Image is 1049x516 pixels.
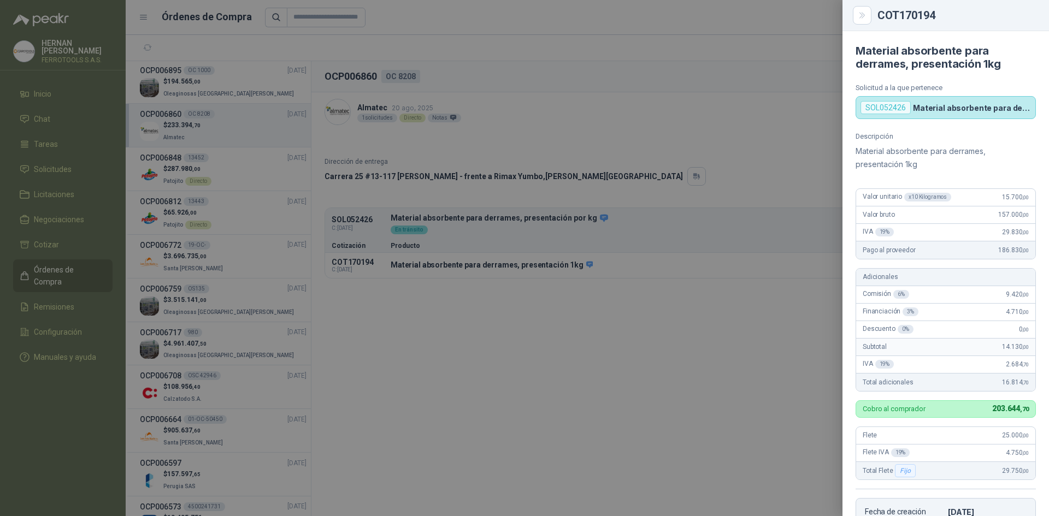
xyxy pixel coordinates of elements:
[856,145,1036,171] p: Material absorbente para derrames, presentación 1kg
[856,44,1036,70] h4: Material absorbente para derrames, presentación 1kg
[998,211,1029,218] span: 157.000
[1022,292,1029,298] span: ,00
[856,269,1035,286] div: Adicionales
[861,101,911,114] div: SOL052426
[863,360,894,369] span: IVA
[875,360,894,369] div: 19 %
[1002,193,1029,201] span: 15.700
[863,448,910,457] span: Flete IVA
[1006,360,1029,368] span: 2.684
[1002,431,1029,439] span: 25.000
[1006,449,1029,456] span: 4.750
[856,373,1035,391] div: Total adicionales
[1002,467,1029,475] span: 29.750
[1002,343,1029,351] span: 14.130
[863,464,918,477] span: Total Flete
[877,10,1036,21] div: COT170194
[1022,309,1029,315] span: ,00
[1022,432,1029,438] span: ,00
[1006,308,1029,316] span: 4.710
[863,431,877,439] span: Flete
[1022,450,1029,456] span: ,00
[893,290,909,299] div: 6 %
[863,405,926,412] p: Cobro al comprador
[904,193,951,201] div: x 10 Kilogramos
[863,307,918,316] span: Financiación
[895,464,915,477] div: Fijo
[1020,406,1029,413] span: ,70
[1019,325,1029,333] span: 0
[1002,228,1029,236] span: 29.830
[863,211,894,218] span: Valor bruto
[1022,468,1029,474] span: ,00
[913,103,1031,112] p: Material absorbente para derrames, presentación por kg
[891,448,910,457] div: 19 %
[1022,379,1029,385] span: ,70
[1022,212,1029,218] span: ,00
[1002,378,1029,386] span: 16.814
[1022,344,1029,350] span: ,00
[898,325,914,334] div: 0 %
[863,193,951,201] span: Valor unitario
[863,228,894,236] span: IVA
[1006,290,1029,298] span: 9.420
[863,343,887,351] span: Subtotal
[992,404,1029,413] span: 203.644
[1022,361,1029,367] span: ,70
[863,325,914,334] span: Descuento
[998,246,1029,254] span: 186.830
[1022,194,1029,200] span: ,00
[903,307,918,316] div: 3 %
[1022,327,1029,333] span: ,00
[1022,247,1029,253] span: ,00
[863,290,909,299] span: Comisión
[863,246,916,254] span: Pago al proveedor
[1022,229,1029,235] span: ,00
[856,84,1036,92] p: Solicitud a la que pertenece
[856,132,1036,140] p: Descripción
[875,228,894,236] div: 19 %
[856,9,869,22] button: Close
